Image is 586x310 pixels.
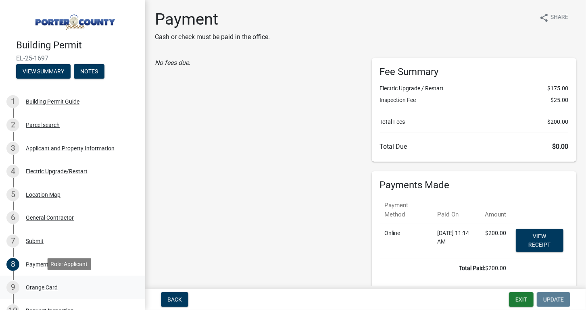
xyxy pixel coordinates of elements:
[6,119,19,131] div: 2
[16,64,71,79] button: View Summary
[480,224,511,259] td: $200.00
[480,196,511,224] th: Amount
[380,84,569,93] li: Electric Upgrade / Restart
[74,64,104,79] button: Notes
[26,192,60,198] div: Location Map
[552,143,568,150] span: $0.00
[6,95,19,108] div: 1
[6,188,19,201] div: 5
[380,66,569,78] h6: Fee Summary
[432,224,480,259] td: [DATE] 11:14 AM
[6,281,19,294] div: 9
[380,96,569,104] li: Inspection Fee
[6,235,19,248] div: 7
[380,224,433,259] td: Online
[516,229,563,252] a: View receipt
[16,8,132,31] img: Porter County, Indiana
[26,285,58,290] div: Orange Card
[6,211,19,224] div: 6
[547,118,568,126] span: $200.00
[533,10,575,25] button: shareShare
[539,13,549,23] i: share
[509,292,534,307] button: Exit
[547,84,568,93] span: $175.00
[26,238,44,244] div: Submit
[16,54,129,62] span: EL-25-1697
[26,99,79,104] div: Building Permit Guide
[26,122,60,128] div: Parcel search
[543,296,564,303] span: Update
[155,32,270,42] p: Cash or check must be paid in the office.
[537,292,570,307] button: Update
[6,165,19,178] div: 4
[380,196,433,224] th: Payment Method
[155,59,190,67] i: No fees due.
[26,262,48,267] div: Payment
[459,265,485,271] b: Total Paid:
[380,259,511,278] td: $200.00
[551,96,568,104] span: $25.00
[6,258,19,271] div: 8
[167,296,182,303] span: Back
[6,142,19,155] div: 3
[161,292,188,307] button: Back
[155,10,270,29] h1: Payment
[380,143,569,150] h6: Total Due
[74,69,104,75] wm-modal-confirm: Notes
[16,40,139,51] h4: Building Permit
[26,215,74,221] div: General Contractor
[551,13,568,23] span: Share
[48,258,91,270] div: Role: Applicant
[16,69,71,75] wm-modal-confirm: Summary
[380,118,569,126] li: Total Fees
[380,179,569,191] h6: Payments Made
[432,196,480,224] th: Paid On
[26,169,88,174] div: Electric Upgrade/Restart
[26,146,115,151] div: Applicant and Property Information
